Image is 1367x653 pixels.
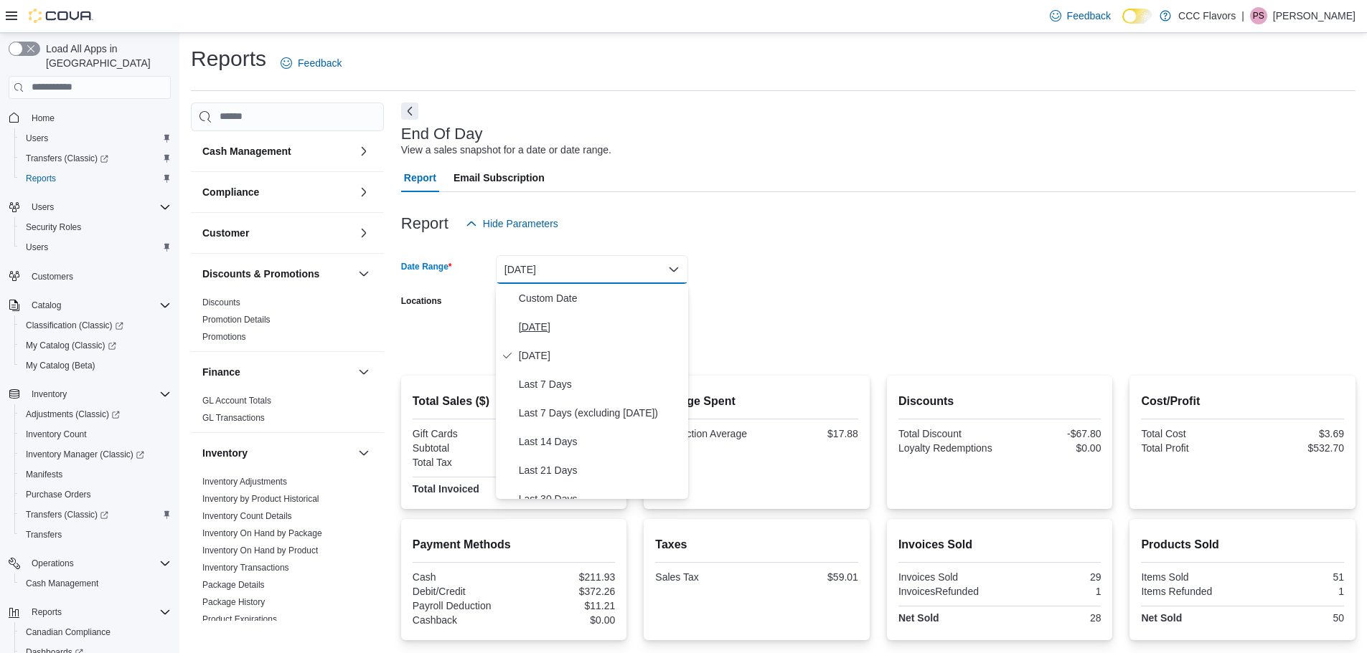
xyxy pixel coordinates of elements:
div: Discounts & Promotions [191,294,384,351]
button: Reports [26,604,67,621]
a: Classification (Classic) [20,317,129,334]
input: Dark Mode [1122,9,1152,24]
a: Feedback [275,49,347,77]
div: Items Sold [1141,571,1239,583]
span: My Catalog (Classic) [20,337,171,354]
a: Customers [26,268,79,285]
div: Debit/Credit [413,586,511,597]
span: Reports [26,604,171,621]
button: Home [3,108,177,128]
div: Total Cost [1141,428,1239,439]
button: My Catalog (Beta) [14,356,177,376]
h3: Finance [202,365,240,379]
a: Inventory Count Details [202,511,292,521]
button: Inventory [355,444,372,462]
a: My Catalog (Classic) [14,335,177,356]
button: Customer [202,226,352,240]
span: Product Expirations [202,614,277,625]
span: [DATE] [519,318,682,335]
button: Catalog [3,295,177,315]
button: Customers [3,266,177,287]
span: Purchase Orders [20,486,171,503]
button: Discounts & Promotions [202,267,352,281]
a: Inventory On Hand by Product [202,545,318,556]
span: Package History [202,596,265,608]
div: $3.69 [1246,428,1344,439]
a: Promotion Details [202,315,271,325]
span: Security Roles [26,221,81,233]
a: Transfers (Classic) [20,506,114,523]
button: Compliance [355,183,372,201]
div: Finance [191,392,384,432]
span: Customers [32,271,73,282]
strong: Total Invoiced [413,483,479,495]
span: Adjustments (Classic) [26,409,120,420]
span: Users [26,242,48,253]
a: GL Account Totals [202,396,271,406]
div: Subtotal [413,442,511,454]
button: Catalog [26,297,67,314]
h3: Compliance [202,185,259,199]
h3: End Of Day [401,125,483,143]
button: [DATE] [496,255,688,284]
span: Canadian Compliance [20,624,171,641]
span: PS [1253,7,1264,24]
span: Users [26,133,48,144]
span: Inventory Manager (Classic) [20,446,171,463]
span: Users [20,130,171,147]
label: Locations [401,295,442,307]
div: 1 [1002,586,1101,597]
span: Canadian Compliance [26,626,111,638]
span: Customers [26,267,171,285]
span: Promotion Details [202,314,271,325]
h3: Report [401,215,448,232]
span: Operations [32,558,74,569]
button: Manifests [14,464,177,485]
span: Last 7 Days (excluding [DATE]) [519,404,682,421]
span: Feedback [298,56,342,70]
div: Sales Tax [655,571,753,583]
button: Operations [26,555,80,572]
a: Canadian Compliance [20,624,116,641]
span: Transfers (Classic) [26,153,108,164]
button: Reports [3,602,177,622]
button: Users [14,237,177,257]
h2: Total Sales ($) [413,393,616,410]
div: InvoicesRefunded [898,586,997,597]
strong: Net Sold [1141,612,1182,624]
a: Security Roles [20,219,87,236]
span: Inventory Count [26,429,87,440]
span: Inventory Adjustments [202,476,287,487]
h3: Inventory [202,446,248,460]
a: Cash Management [20,575,104,592]
span: Email Subscription [454,163,545,192]
a: Package Details [202,580,265,590]
h3: Cash Management [202,144,291,158]
span: Users [32,201,54,213]
a: Reports [20,170,62,187]
span: Inventory Count Details [202,510,292,522]
span: Operations [26,555,171,572]
label: Date Range [401,261,452,272]
span: Hide Parameters [483,216,558,231]
span: Inventory Manager (Classic) [26,449,144,460]
span: Transfers (Classic) [20,150,171,167]
div: Transaction Average [655,428,753,439]
div: $372.26 [517,586,615,597]
span: Package Details [202,579,265,591]
button: Canadian Compliance [14,622,177,642]
span: Promotions [202,331,246,343]
div: $0.00 [517,614,615,626]
span: Inventory On Hand by Package [202,528,322,539]
a: Transfers (Classic) [14,148,177,168]
button: Next [401,103,418,120]
a: Discounts [202,297,240,308]
span: My Catalog (Beta) [20,357,171,374]
div: Gift Cards [413,428,511,439]
span: Inventory [32,389,67,400]
span: Security Roles [20,219,171,236]
span: Catalog [26,297,171,314]
div: 28 [1002,612,1101,624]
span: [DATE] [519,347,682,364]
div: View a sales snapshot for a date or date range. [401,143,611,158]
